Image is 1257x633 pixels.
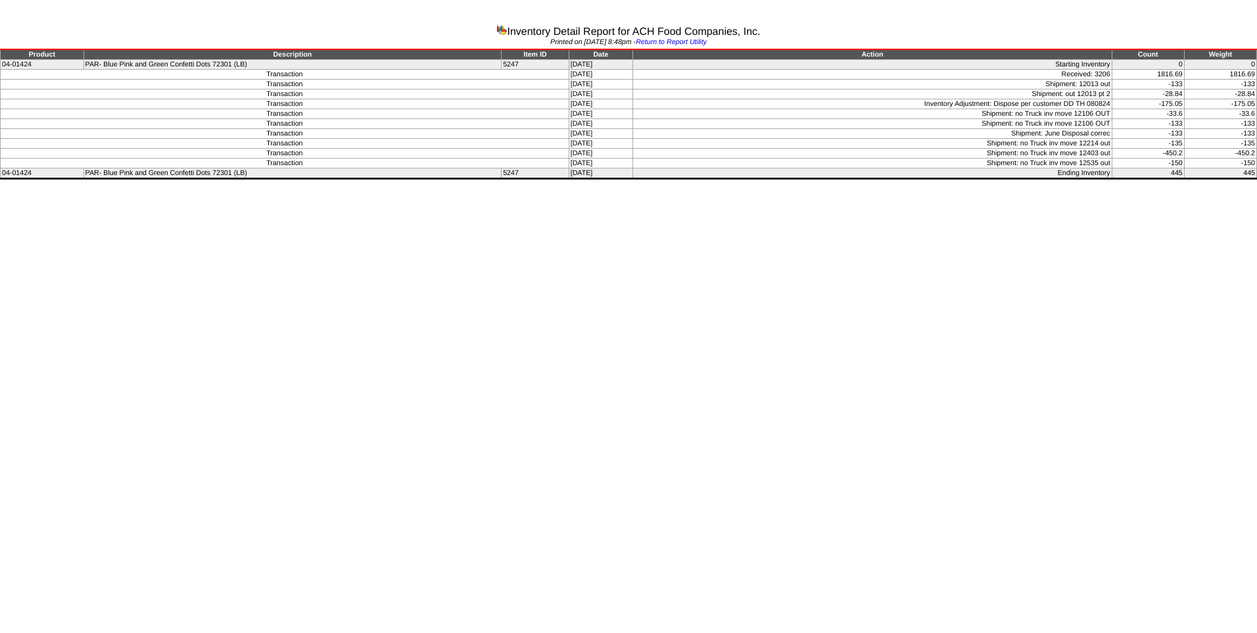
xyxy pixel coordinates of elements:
[569,159,633,168] td: [DATE]
[1184,139,1256,149] td: -135
[1184,129,1256,139] td: -133
[1184,49,1256,60] td: Weight
[502,49,569,60] td: Item ID
[1,168,84,179] td: 04-01424
[1,99,569,109] td: Transaction
[569,60,633,70] td: [DATE]
[569,80,633,89] td: [DATE]
[633,119,1112,129] td: Shipment: no Truck inv move 12106 OUT
[569,99,633,109] td: [DATE]
[502,60,569,70] td: 5247
[1,119,569,129] td: Transaction
[1,159,569,168] td: Transaction
[1112,119,1184,129] td: -133
[1,109,569,119] td: Transaction
[1112,149,1184,159] td: -450.2
[1184,89,1256,99] td: -28.84
[633,80,1112,89] td: Shipment: 12013 out
[633,149,1112,159] td: Shipment: no Truck inv move 12403 out
[569,168,633,179] td: [DATE]
[83,60,502,70] td: PAR- Blue Pink and Green Confetti Dots 72301 (LB)
[633,109,1112,119] td: Shipment: no Truck inv move 12106 OUT
[1112,80,1184,89] td: -133
[1184,99,1256,109] td: -175.05
[1112,168,1184,179] td: 445
[633,89,1112,99] td: Shipment: out 12013 pt 2
[569,129,633,139] td: [DATE]
[1184,159,1256,168] td: -150
[1,139,569,149] td: Transaction
[569,139,633,149] td: [DATE]
[1112,60,1184,70] td: 0
[496,24,507,35] img: graph.gif
[502,168,569,179] td: 5247
[633,139,1112,149] td: Shipment: no Truck inv move 12214 out
[1112,89,1184,99] td: -28.84
[569,149,633,159] td: [DATE]
[1112,99,1184,109] td: -175.05
[1,70,569,80] td: Transaction
[633,99,1112,109] td: Inventory Adjustment: Dispose per customer DD TH 080824
[1,80,569,89] td: Transaction
[1184,109,1256,119] td: -33.6
[1184,149,1256,159] td: -450.2
[636,38,707,46] a: Return to Report Utility
[1184,80,1256,89] td: -133
[569,70,633,80] td: [DATE]
[569,109,633,119] td: [DATE]
[1,129,569,139] td: Transaction
[1112,70,1184,80] td: 1816.69
[1184,60,1256,70] td: 0
[1184,119,1256,129] td: -133
[1184,168,1256,179] td: 445
[1112,159,1184,168] td: -150
[1112,139,1184,149] td: -135
[1112,49,1184,60] td: Count
[1184,70,1256,80] td: 1816.69
[633,60,1112,70] td: Starting Inventory
[633,159,1112,168] td: Shipment: no Truck inv move 12535 out
[633,49,1112,60] td: Action
[1,60,84,70] td: 04-01424
[569,49,633,60] td: Date
[83,49,502,60] td: Description
[83,168,502,179] td: PAR- Blue Pink and Green Confetti Dots 72301 (LB)
[1,149,569,159] td: Transaction
[1,89,569,99] td: Transaction
[633,129,1112,139] td: Shipment: June Disposal correc
[1,49,84,60] td: Product
[1112,129,1184,139] td: -133
[633,70,1112,80] td: Received: 3206
[1112,109,1184,119] td: -33.6
[633,168,1112,179] td: Ending Inventory
[569,119,633,129] td: [DATE]
[569,89,633,99] td: [DATE]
